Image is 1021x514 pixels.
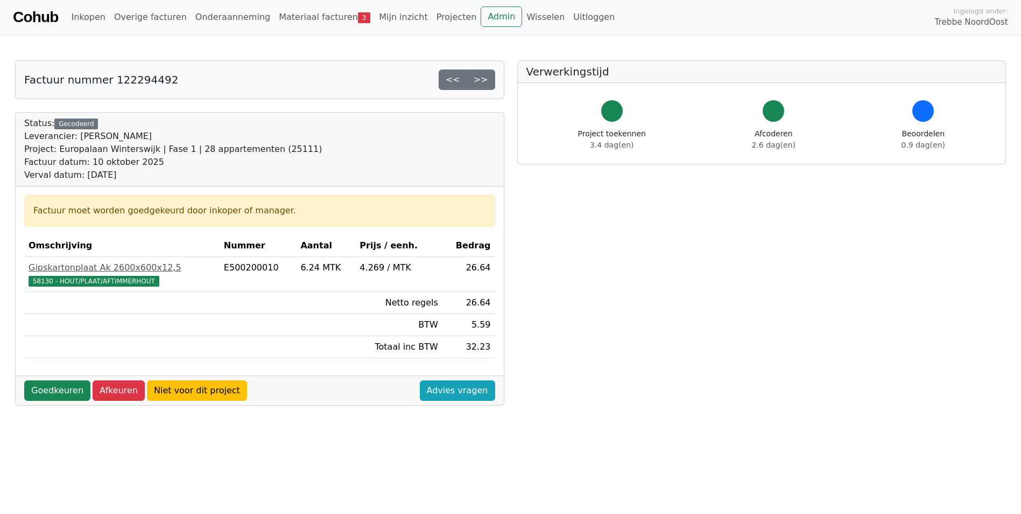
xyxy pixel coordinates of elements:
div: 4.269 / MTK [360,261,438,274]
h5: Verwerkingstijd [526,65,997,78]
a: Cohub [13,4,58,30]
div: Afcoderen [752,128,795,151]
a: Admin [481,6,522,27]
div: Status: [24,117,322,182]
th: Nummer [220,235,297,257]
td: Totaal inc BTW [355,336,442,358]
th: Bedrag [442,235,495,257]
a: Overige facturen [110,6,191,28]
div: Verval datum: [DATE] [24,169,322,182]
div: Gipskartonplaat Ak 2600x600x12,5 [29,261,215,274]
a: Materiaal facturen3 [274,6,375,28]
h5: Factuur nummer 122294492 [24,73,178,86]
a: Wisselen [522,6,569,28]
span: Trebbe NoordOost [935,16,1008,29]
a: >> [467,70,495,90]
a: Projecten [432,6,481,28]
div: Factuur datum: 10 oktober 2025 [24,156,322,169]
td: Netto regels [355,292,442,314]
td: 5.59 [442,314,495,336]
td: 32.23 [442,336,495,358]
a: << [439,70,467,90]
span: 0.9 dag(en) [902,141,945,149]
a: Goedkeuren [24,380,90,401]
th: Prijs / eenh. [355,235,442,257]
span: 3.4 dag(en) [590,141,633,149]
div: Project toekennen [578,128,646,151]
td: BTW [355,314,442,336]
th: Aantal [296,235,355,257]
span: Ingelogd onder: [953,6,1008,16]
td: 26.64 [442,257,495,292]
div: 6.24 MTK [300,261,351,274]
td: 26.64 [442,292,495,314]
a: Gipskartonplaat Ak 2600x600x12,558130 - HOUT/PLAAT/AFTIMMERHOUT [29,261,215,287]
div: Factuur moet worden goedgekeurd door inkoper of manager. [33,204,486,217]
div: Gecodeerd [54,119,98,129]
span: 2.6 dag(en) [752,141,795,149]
a: Uitloggen [569,6,619,28]
span: 3 [358,12,370,23]
div: Project: Europalaan Winterswijk | Fase 1 | 28 appartementen (25111) [24,143,322,156]
a: Afkeuren [93,380,145,401]
a: Advies vragen [420,380,495,401]
span: 58130 - HOUT/PLAAT/AFTIMMERHOUT [29,276,159,287]
div: Leverancier: [PERSON_NAME] [24,130,322,143]
a: Niet voor dit project [147,380,247,401]
div: Beoordelen [902,128,945,151]
a: Inkopen [67,6,109,28]
a: Mijn inzicht [375,6,432,28]
a: Onderaanneming [191,6,274,28]
td: E500200010 [220,257,297,292]
th: Omschrijving [24,235,220,257]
